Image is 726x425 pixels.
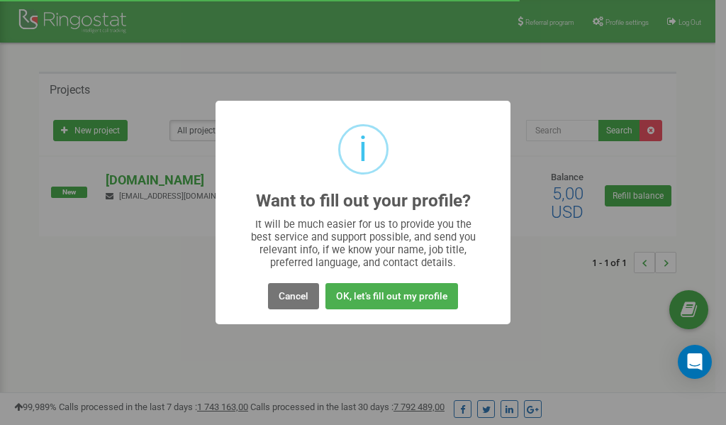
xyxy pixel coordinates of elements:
[244,218,483,269] div: It will be much easier for us to provide you the best service and support possible, and send you ...
[325,283,458,309] button: OK, let's fill out my profile
[256,192,471,211] h2: Want to fill out your profile?
[359,126,367,172] div: i
[268,283,319,309] button: Cancel
[678,345,712,379] div: Open Intercom Messenger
